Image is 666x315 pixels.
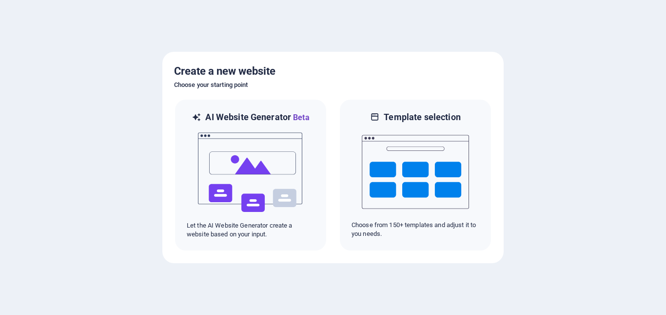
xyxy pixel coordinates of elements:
[187,221,314,239] p: Let the AI Website Generator create a website based on your input.
[197,124,304,221] img: ai
[352,221,479,238] p: Choose from 150+ templates and adjust it to you needs.
[174,99,327,252] div: AI Website GeneratorBetaaiLet the AI Website Generator create a website based on your input.
[174,63,492,79] h5: Create a new website
[339,99,492,252] div: Template selectionChoose from 150+ templates and adjust it to you needs.
[291,113,310,122] span: Beta
[384,111,460,123] h6: Template selection
[174,79,492,91] h6: Choose your starting point
[205,111,309,124] h6: AI Website Generator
